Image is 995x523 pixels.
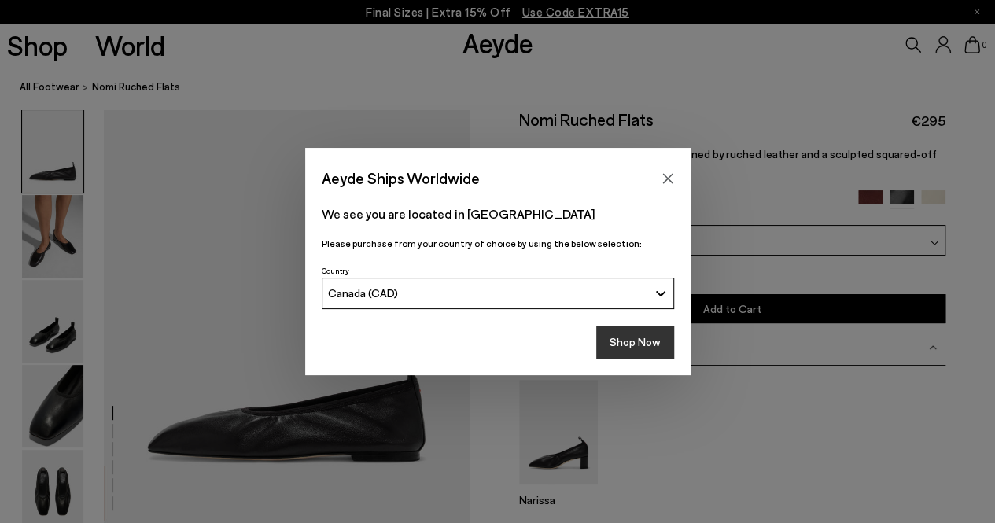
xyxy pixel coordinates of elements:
p: We see you are located in [GEOGRAPHIC_DATA] [322,204,674,223]
button: Close [656,167,680,190]
p: Please purchase from your country of choice by using the below selection: [322,236,674,251]
span: Canada (CAD) [328,286,398,300]
span: Aeyde Ships Worldwide [322,164,480,192]
button: Shop Now [596,326,674,359]
span: Country [322,266,349,275]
